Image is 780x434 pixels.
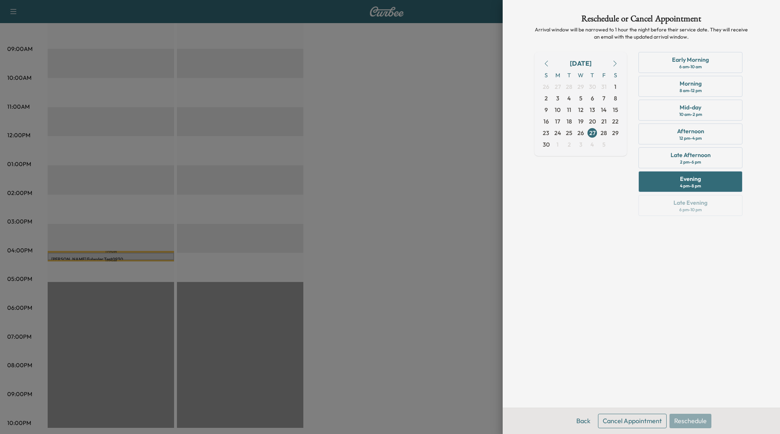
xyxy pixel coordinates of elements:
[568,140,571,149] span: 2
[610,69,621,81] span: S
[672,55,709,64] div: Early Morning
[566,129,572,137] span: 25
[543,82,549,91] span: 26
[590,105,595,114] span: 13
[543,140,550,149] span: 30
[555,117,560,126] span: 17
[601,82,607,91] span: 31
[556,94,559,103] span: 3
[679,135,702,141] div: 12 pm - 4 pm
[577,82,584,91] span: 29
[545,105,548,114] span: 9
[612,117,619,126] span: 22
[680,174,701,183] div: Evening
[579,94,582,103] span: 5
[614,94,617,103] span: 8
[572,414,595,428] button: Back
[680,79,702,88] div: Morning
[602,140,606,149] span: 5
[563,69,575,81] span: T
[578,105,584,114] span: 12
[578,117,584,126] span: 19
[601,105,607,114] span: 14
[543,117,549,126] span: 16
[589,117,596,126] span: 20
[543,129,549,137] span: 23
[566,82,572,91] span: 28
[671,151,711,159] div: Late Afternoon
[680,88,702,94] div: 8 am - 12 pm
[556,140,559,149] span: 1
[554,129,561,137] span: 24
[579,140,582,149] span: 3
[552,69,563,81] span: M
[602,94,605,103] span: 7
[555,82,561,91] span: 27
[612,129,619,137] span: 29
[677,127,704,135] div: Afternoon
[613,105,618,114] span: 15
[589,82,596,91] span: 30
[589,129,595,137] span: 27
[545,94,548,103] span: 2
[534,26,748,40] p: Arrival window will be narrowed to 1 hour the night before their service date. They will receive ...
[555,105,560,114] span: 10
[591,94,594,103] span: 6
[577,129,584,137] span: 26
[598,69,610,81] span: F
[570,58,591,69] div: [DATE]
[680,183,701,189] div: 4 pm - 8 pm
[680,159,701,165] div: 2 pm - 6 pm
[601,129,607,137] span: 28
[590,140,594,149] span: 4
[540,69,552,81] span: S
[567,117,572,126] span: 18
[567,105,571,114] span: 11
[586,69,598,81] span: T
[598,414,667,428] button: Cancel Appointment
[575,69,586,81] span: W
[567,94,571,103] span: 4
[679,64,702,70] div: 6 am - 10 am
[601,117,607,126] span: 21
[679,112,702,117] div: 10 am - 2 pm
[614,82,616,91] span: 1
[534,14,748,26] h1: Reschedule or Cancel Appointment
[680,103,701,112] div: Mid-day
